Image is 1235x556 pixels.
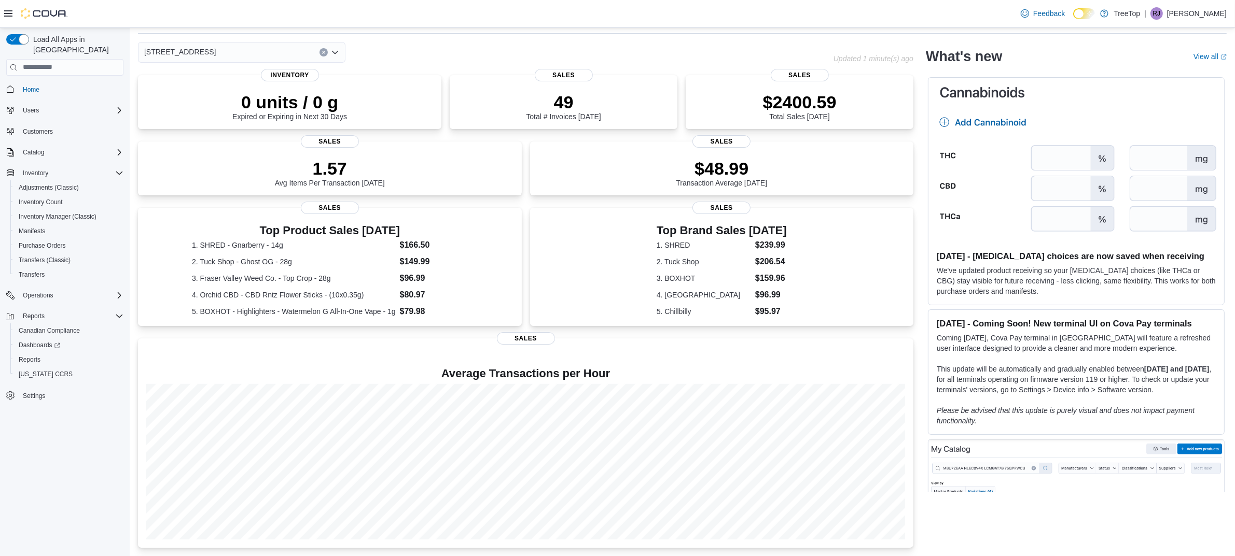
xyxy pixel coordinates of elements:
[1144,365,1209,373] strong: [DATE] and [DATE]
[192,290,396,300] dt: 4. Orchid CBD - CBD Rntz Flower Sticks - (10x0.35g)
[15,268,49,281] a: Transfers
[1033,8,1065,19] span: Feedback
[19,256,71,264] span: Transfers (Classic)
[19,83,123,96] span: Home
[19,389,123,402] span: Settings
[2,309,128,323] button: Reports
[232,92,347,112] p: 0 units / 0 g
[23,169,48,177] span: Inventory
[232,92,347,121] div: Expired or Expiring in Next 30 Days
[755,289,787,301] dd: $96.99
[15,339,64,351] a: Dashboards
[15,324,123,337] span: Canadian Compliance
[1150,7,1163,20] div: Reggie Jubran
[23,291,53,300] span: Operations
[15,254,123,266] span: Transfers (Classic)
[1073,8,1095,19] input: Dark Mode
[275,158,385,179] p: 1.57
[19,341,60,349] span: Dashboards
[19,289,58,302] button: Operations
[301,202,359,214] span: Sales
[10,352,128,367] button: Reports
[19,241,66,250] span: Purchase Orders
[23,148,44,156] span: Catalog
[10,180,128,195] button: Adjustments (Classic)
[497,332,555,345] span: Sales
[834,54,913,63] p: Updated 1 minute(s) ago
[192,256,396,267] dt: 2. Tuck Shop - Ghost OG - 28g
[10,209,128,224] button: Inventory Manager (Classic)
[15,196,123,208] span: Inventory Count
[144,46,216,58] span: [STREET_ADDRESS]
[2,124,128,139] button: Customers
[15,339,123,351] span: Dashboards
[19,227,45,235] span: Manifests
[10,195,128,209] button: Inventory Count
[15,268,123,281] span: Transfers
[23,127,53,136] span: Customers
[400,305,468,318] dd: $79.98
[192,224,468,237] h3: Top Product Sales [DATE]
[19,125,123,138] span: Customers
[23,312,45,320] span: Reports
[23,392,45,400] span: Settings
[23,106,39,115] span: Users
[19,212,96,221] span: Inventory Manager (Classic)
[19,183,79,192] span: Adjustments (Classic)
[2,288,128,303] button: Operations
[10,238,128,253] button: Purchase Orders
[19,198,63,206] span: Inventory Count
[19,289,123,302] span: Operations
[1194,52,1227,61] a: View allExternal link
[526,92,601,121] div: Total # Invoices [DATE]
[400,255,468,268] dd: $149.99
[15,181,123,194] span: Adjustments (Classic)
[19,390,49,402] a: Settings
[755,305,787,318] dd: $95.97
[657,273,751,283] dt: 3. BOXHOT
[1220,54,1227,60] svg: External link
[2,103,128,118] button: Users
[676,158,767,187] div: Transaction Average [DATE]
[937,406,1195,425] em: Please be advised that this update is purely visual and does not impact payment functionality.
[763,92,837,112] p: $2400.59
[19,270,45,279] span: Transfers
[763,92,837,121] div: Total Sales [DATE]
[937,265,1216,296] p: We've updated product receiving so your [MEDICAL_DATA] choices (like THCa or CBG) stay visible fo...
[2,166,128,180] button: Inventory
[937,318,1216,329] h3: [DATE] - Coming Soon! New terminal UI on Cova Pay terminals
[10,323,128,338] button: Canadian Compliance
[301,135,359,148] span: Sales
[1114,7,1140,20] p: TreeTop
[10,224,128,238] button: Manifests
[19,167,52,179] button: Inventory
[19,167,123,179] span: Inventory
[1153,7,1161,20] span: RJ
[657,290,751,300] dt: 4. [GEOGRAPHIC_DATA]
[400,289,468,301] dd: $80.97
[261,69,319,81] span: Inventory
[19,146,123,159] span: Catalog
[19,355,40,364] span: Reports
[15,210,101,223] a: Inventory Manager (Classic)
[19,125,57,138] a: Customers
[15,353,45,366] a: Reports
[15,368,123,380] span: Washington CCRS
[2,388,128,403] button: Settings
[755,239,787,251] dd: $239.99
[15,225,49,237] a: Manifests
[755,255,787,268] dd: $206.54
[1167,7,1227,20] p: [PERSON_NAME]
[15,225,123,237] span: Manifests
[676,158,767,179] p: $48.99
[331,48,339,56] button: Open list of options
[19,370,73,378] span: [US_STATE] CCRS
[526,92,601,112] p: 49
[657,256,751,267] dt: 2. Tuck Shop
[192,273,396,283] dt: 3. Fraser Valley Weed Co. - Top Crop - 28g
[15,368,77,380] a: [US_STATE] CCRS
[275,158,385,187] div: Avg Items Per Transaction [DATE]
[937,333,1216,353] p: Coming [DATE], Cova Pay terminal in [GEOGRAPHIC_DATA] will feature a refreshed user interface des...
[937,364,1216,395] p: This update will be automatically and gradually enabled between , for all terminals operating on ...
[15,181,83,194] a: Adjustments (Classic)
